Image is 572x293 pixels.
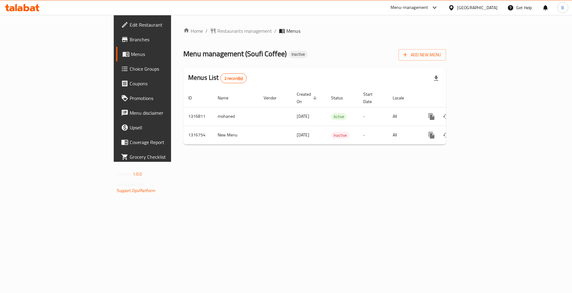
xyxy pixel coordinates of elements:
button: more [424,109,439,124]
td: - [358,107,388,126]
span: Version: [117,170,132,178]
span: Get support on: [117,180,145,188]
button: Add New Menu [398,49,446,61]
div: Export file [429,71,444,86]
a: Restaurants management [210,27,272,35]
h2: Menus List [188,73,247,83]
span: Menus [131,50,204,58]
span: Active [331,113,347,120]
td: All [388,126,419,144]
span: Restaurants management [217,27,272,35]
span: Inactive [331,132,349,139]
span: 1.0.0 [133,170,142,178]
a: Support.OpsPlatform [117,187,156,195]
span: B [561,4,564,11]
span: [DATE] [297,131,309,139]
a: Menu disclaimer [116,106,209,120]
div: [GEOGRAPHIC_DATA] [457,4,498,11]
nav: breadcrumb [183,27,446,35]
td: New Menu [213,126,259,144]
span: 2 record(s) [221,76,247,81]
li: / [274,27,276,35]
a: Grocery Checklist [116,150,209,164]
span: Locale [393,94,412,102]
span: Branches [130,36,204,43]
span: Menu disclaimer [130,109,204,117]
span: Promotions [130,95,204,102]
span: Add New Menu [403,51,441,59]
a: Branches [116,32,209,47]
td: - [358,126,388,144]
a: Edit Restaurant [116,17,209,32]
span: Vendor [264,94,284,102]
span: Created On [297,91,319,105]
a: Coverage Report [116,135,209,150]
span: Name [218,94,236,102]
span: Choice Groups [130,65,204,72]
a: Coupons [116,76,209,91]
div: Inactive [289,51,307,58]
span: Grocery Checklist [130,153,204,161]
span: Menus [286,27,300,35]
span: ID [188,94,200,102]
div: Menu-management [391,4,428,11]
a: Promotions [116,91,209,106]
span: Coupons [130,80,204,87]
span: Inactive [289,52,307,57]
table: enhanced table [183,89,488,145]
span: Status [331,94,351,102]
div: Total records count [220,73,247,83]
span: Coverage Report [130,139,204,146]
span: Menu management ( Soufi Coffee ) [183,47,287,61]
td: All [388,107,419,126]
a: Upsell [116,120,209,135]
a: Menus [116,47,209,61]
span: Start Date [363,91,380,105]
th: Actions [419,89,488,107]
span: [DATE] [297,112,309,120]
button: Change Status [439,128,454,143]
span: Upsell [130,124,204,131]
td: mohaned [213,107,259,126]
a: Choice Groups [116,61,209,76]
button: more [424,128,439,143]
button: Change Status [439,109,454,124]
span: Edit Restaurant [130,21,204,28]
